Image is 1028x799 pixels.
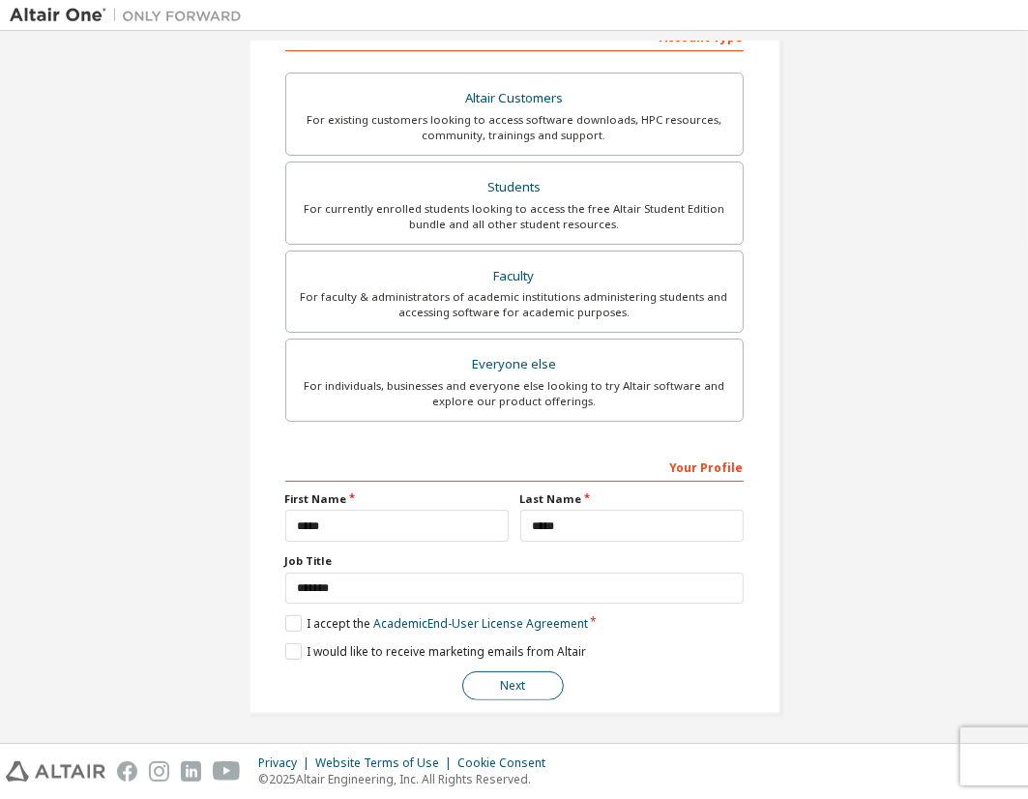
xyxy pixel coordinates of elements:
[298,85,731,112] div: Altair Customers
[298,378,731,409] div: For individuals, businesses and everyone else looking to try Altair software and explore our prod...
[298,112,731,143] div: For existing customers looking to access software downloads, HPC resources, community, trainings ...
[258,755,315,771] div: Privacy
[213,761,241,782] img: youtube.svg
[149,761,169,782] img: instagram.svg
[462,671,564,700] button: Next
[373,615,588,632] a: Academic End-User License Agreement
[298,263,731,290] div: Faculty
[258,771,557,787] p: © 2025 Altair Engineering, Inc. All Rights Reserved.
[285,491,509,507] label: First Name
[285,553,744,569] label: Job Title
[117,761,137,782] img: facebook.svg
[181,761,201,782] img: linkedin.svg
[6,761,105,782] img: altair_logo.svg
[285,451,744,482] div: Your Profile
[457,755,557,771] div: Cookie Consent
[298,201,731,232] div: For currently enrolled students looking to access the free Altair Student Edition bundle and all ...
[298,289,731,320] div: For faculty & administrators of academic institutions administering students and accessing softwa...
[298,174,731,201] div: Students
[285,643,586,660] label: I would like to receive marketing emails from Altair
[315,755,457,771] div: Website Terms of Use
[298,351,731,378] div: Everyone else
[520,491,744,507] label: Last Name
[285,615,588,632] label: I accept the
[10,6,251,25] img: Altair One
